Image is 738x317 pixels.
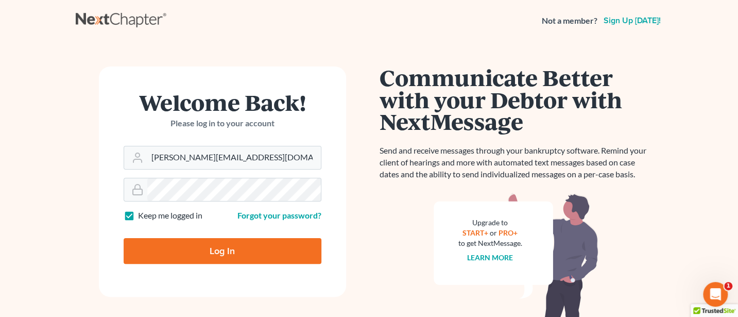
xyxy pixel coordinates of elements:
div: to get NextMessage. [458,238,522,248]
a: START+ [462,228,488,237]
a: Sign up [DATE]! [602,16,663,25]
div: Upgrade to [458,218,522,228]
p: Please log in to your account [124,118,321,129]
p: Send and receive messages through your bankruptcy software. Remind your client of hearings and mo... [380,145,653,180]
strong: Not a member? [542,15,597,27]
h1: Communicate Better with your Debtor with NextMessage [380,66,653,132]
iframe: Intercom live chat [703,282,728,307]
span: 1 [724,282,732,290]
h1: Welcome Back! [124,91,321,113]
a: PRO+ [499,228,518,237]
span: or [490,228,497,237]
label: Keep me logged in [138,210,202,222]
input: Log In [124,238,321,264]
input: Email Address [147,146,321,169]
a: Forgot your password? [237,210,321,220]
a: Learn more [467,253,513,262]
